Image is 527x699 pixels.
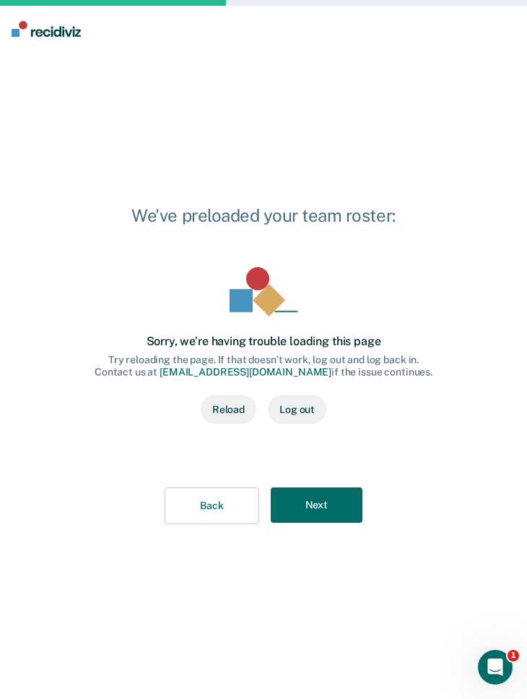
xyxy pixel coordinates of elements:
p: We've preloaded your team roster: [71,204,456,227]
button: Reload [201,395,256,424]
button: Back [165,487,258,524]
button: Log out [268,395,326,424]
div: Try reloading the page. If that doesn’t work, log out and log back in. Contact us at if the issue... [95,354,432,378]
span: 1 [508,650,519,661]
button: Next [271,487,362,523]
a: [EMAIL_ADDRESS][DOMAIN_NAME] [160,366,331,378]
div: Sorry, we’re having trouble loading this page [147,334,381,348]
iframe: Intercom live chat [478,650,513,685]
img: Recidiviz [12,21,81,37]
